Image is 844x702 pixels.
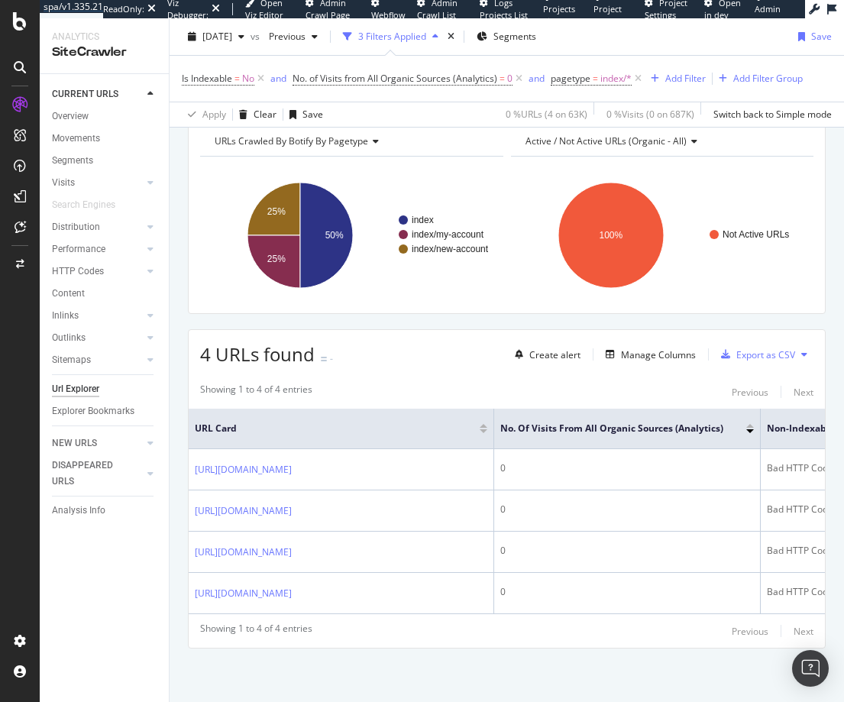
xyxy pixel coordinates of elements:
[507,68,513,89] span: 0
[733,72,803,85] div: Add Filter Group
[195,503,292,519] a: [URL][DOMAIN_NAME]
[52,352,91,368] div: Sitemaps
[707,102,832,127] button: Switch back to Simple mode
[371,9,406,21] span: Webflow
[242,68,254,89] span: No
[267,254,286,264] text: 25%
[493,30,536,43] span: Segments
[52,403,158,419] a: Explorer Bookmarks
[500,422,723,435] span: No. of Visits from All Organic Sources (Analytics)
[52,31,157,44] div: Analytics
[713,108,832,121] div: Switch back to Simple mode
[195,422,476,435] span: URL Card
[293,72,497,85] span: No. of Visits from All Organic Sources (Analytics)
[234,72,240,85] span: =
[732,625,768,638] div: Previous
[500,503,754,516] div: 0
[52,458,143,490] a: DISAPPEARED URLS
[233,102,276,127] button: Clear
[715,342,795,367] button: Export as CSV
[732,622,768,640] button: Previous
[270,71,286,86] button: and
[606,108,694,121] div: 0 % Visits ( 0 on 687K )
[500,461,754,475] div: 0
[215,134,368,147] span: URLs Crawled By Botify By pagetype
[52,286,85,302] div: Content
[509,342,580,367] button: Create alert
[551,72,590,85] span: pagetype
[52,44,157,61] div: SiteCrawler
[52,503,158,519] a: Analysis Info
[52,308,79,324] div: Inlinks
[267,206,286,217] text: 25%
[500,72,505,85] span: =
[182,72,232,85] span: Is Indexable
[52,153,93,169] div: Segments
[52,131,100,147] div: Movements
[52,458,129,490] div: DISAPPEARED URLS
[522,129,800,154] h4: Active / Not Active URLs
[52,330,86,346] div: Outlinks
[52,197,131,213] a: Search Engines
[263,24,324,49] button: Previous
[665,72,706,85] div: Add Filter
[529,72,545,85] div: and
[52,175,143,191] a: Visits
[500,585,754,599] div: 0
[337,24,445,49] button: 3 Filters Applied
[412,229,484,240] text: index/my-account
[52,108,89,125] div: Overview
[52,286,158,302] a: Content
[52,108,158,125] a: Overview
[195,462,292,477] a: [URL][DOMAIN_NAME]
[529,348,580,361] div: Create alert
[358,30,426,43] div: 3 Filters Applied
[52,381,99,397] div: Url Explorer
[202,108,226,121] div: Apply
[599,230,622,241] text: 100%
[506,108,587,121] div: 0 % URLs ( 4 on 63K )
[52,503,105,519] div: Analysis Info
[212,129,490,154] h4: URLs Crawled By Botify By pagetype
[593,3,622,27] span: Project Page
[543,3,575,27] span: Projects List
[713,70,803,88] button: Add Filter Group
[794,622,813,640] button: Next
[732,386,768,399] div: Previous
[202,30,232,43] span: 2025 Jul. 27th
[412,215,434,225] text: index
[321,357,327,361] img: Equal
[302,108,323,121] div: Save
[52,264,104,280] div: HTTP Codes
[52,241,143,257] a: Performance
[52,403,134,419] div: Explorer Bookmarks
[52,264,143,280] a: HTTP Codes
[52,175,75,191] div: Visits
[529,71,545,86] button: and
[732,383,768,401] button: Previous
[52,197,115,213] div: Search Engines
[811,30,832,43] div: Save
[412,244,489,254] text: index/new-account
[263,30,306,43] span: Previous
[52,131,158,147] a: Movements
[621,348,696,361] div: Manage Columns
[52,435,143,451] a: NEW URLS
[182,24,251,49] button: [DATE]
[251,30,263,43] span: vs
[195,545,292,560] a: [URL][DOMAIN_NAME]
[200,169,503,302] svg: A chart.
[600,68,632,89] span: index/*
[182,102,226,127] button: Apply
[330,352,333,365] div: -
[103,3,144,15] div: ReadOnly:
[500,544,754,558] div: 0
[52,381,158,397] a: Url Explorer
[52,86,118,102] div: CURRENT URLS
[52,219,100,235] div: Distribution
[270,72,286,85] div: and
[200,341,315,367] span: 4 URLs found
[511,169,814,302] svg: A chart.
[723,229,789,240] text: Not Active URLs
